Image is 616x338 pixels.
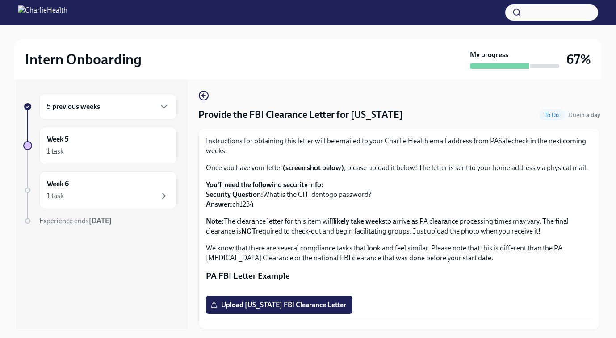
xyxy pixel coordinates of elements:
[47,146,64,156] div: 1 task
[39,94,177,120] div: 5 previous weeks
[23,171,177,209] a: Week 61 task
[47,134,69,144] h6: Week 5
[23,127,177,164] a: Week 51 task
[47,179,69,189] h6: Week 6
[206,217,224,225] strong: Note:
[206,190,263,199] strong: Security Question:
[470,50,508,60] strong: My progress
[47,102,100,112] h6: 5 previous weeks
[206,243,593,263] p: We know that there are several compliance tasks that look and feel similar. Please note that this...
[206,270,593,282] p: PA FBI Letter Example
[568,111,600,119] span: Due
[333,217,385,225] strong: likely take weeks
[539,112,565,118] span: To Do
[566,51,591,67] h3: 67%
[206,136,593,156] p: Instructions for obtaining this letter will be emailed to your Charlie Health email address from ...
[206,217,593,236] p: The clearance letter for this item will to arrive as PA clearance processing times may vary. The ...
[25,50,142,68] h2: Intern Onboarding
[18,5,67,20] img: CharlieHealth
[283,163,344,172] strong: (screen shot below)
[206,163,593,173] p: Once you have your letter , please upload it below! The letter is sent to your home address via p...
[568,111,600,119] span: October 8th, 2025 10:00
[39,217,112,225] span: Experience ends
[198,108,403,121] h4: Provide the FBI Clearance Letter for [US_STATE]
[206,200,232,209] strong: Answer:
[206,180,593,209] p: What is the CH Identogo password? ch1234
[579,111,600,119] strong: in a day
[89,217,112,225] strong: [DATE]
[206,296,352,314] label: Upload [US_STATE] FBI Clearance Letter
[241,227,256,235] strong: NOT
[206,180,323,189] strong: You'll need the following security info:
[47,191,64,201] div: 1 task
[212,300,346,309] span: Upload [US_STATE] FBI Clearance Letter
